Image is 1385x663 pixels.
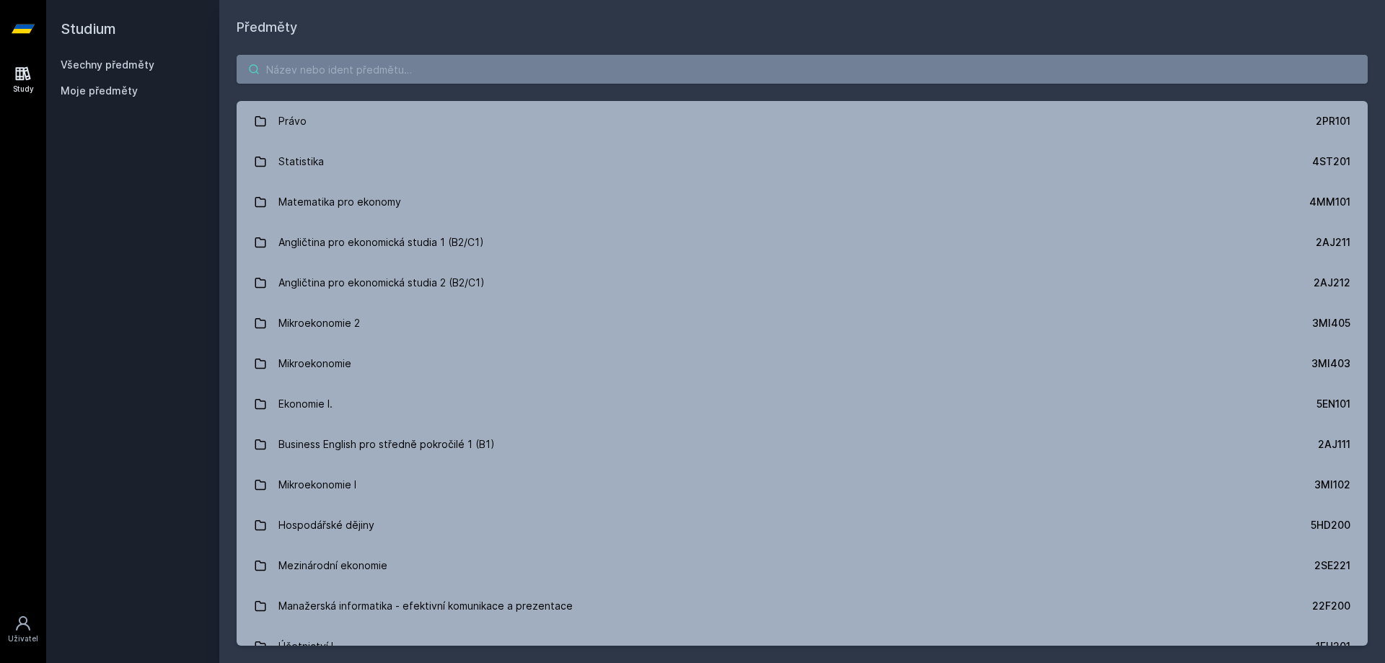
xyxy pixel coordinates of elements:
[1316,639,1350,654] div: 1FU201
[1314,276,1350,290] div: 2AJ212
[237,465,1368,505] a: Mikroekonomie I 3MI102
[61,58,154,71] a: Všechny předměty
[237,343,1368,384] a: Mikroekonomie 3MI403
[278,430,495,459] div: Business English pro středně pokročilé 1 (B1)
[278,147,324,176] div: Statistika
[278,188,401,216] div: Matematika pro ekonomy
[8,633,38,644] div: Uživatel
[1316,235,1350,250] div: 2AJ211
[1314,558,1350,573] div: 2SE221
[1312,316,1350,330] div: 3MI405
[278,107,307,136] div: Právo
[237,101,1368,141] a: Právo 2PR101
[278,349,351,378] div: Mikroekonomie
[1312,154,1350,169] div: 4ST201
[237,505,1368,545] a: Hospodářské dějiny 5HD200
[237,303,1368,343] a: Mikroekonomie 2 3MI405
[237,384,1368,424] a: Ekonomie I. 5EN101
[1312,599,1350,613] div: 22F200
[237,222,1368,263] a: Angličtina pro ekonomická studia 1 (B2/C1) 2AJ211
[237,545,1368,586] a: Mezinárodní ekonomie 2SE221
[278,551,387,580] div: Mezinárodní ekonomie
[1309,195,1350,209] div: 4MM101
[1316,397,1350,411] div: 5EN101
[1314,478,1350,492] div: 3MI102
[1316,114,1350,128] div: 2PR101
[278,390,333,418] div: Ekonomie I.
[237,424,1368,465] a: Business English pro středně pokročilé 1 (B1) 2AJ111
[61,84,138,98] span: Moje předměty
[1311,356,1350,371] div: 3MI403
[13,84,34,95] div: Study
[237,182,1368,222] a: Matematika pro ekonomy 4MM101
[278,511,374,540] div: Hospodářské dějiny
[237,17,1368,38] h1: Předměty
[278,268,485,297] div: Angličtina pro ekonomická studia 2 (B2/C1)
[1318,437,1350,452] div: 2AJ111
[237,55,1368,84] input: Název nebo ident předmětu…
[237,263,1368,303] a: Angličtina pro ekonomická studia 2 (B2/C1) 2AJ212
[278,470,356,499] div: Mikroekonomie I
[3,58,43,102] a: Study
[278,228,484,257] div: Angličtina pro ekonomická studia 1 (B2/C1)
[278,592,573,620] div: Manažerská informatika - efektivní komunikace a prezentace
[1311,518,1350,532] div: 5HD200
[3,607,43,651] a: Uživatel
[237,141,1368,182] a: Statistika 4ST201
[237,586,1368,626] a: Manažerská informatika - efektivní komunikace a prezentace 22F200
[278,632,336,661] div: Účetnictví I.
[278,309,360,338] div: Mikroekonomie 2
